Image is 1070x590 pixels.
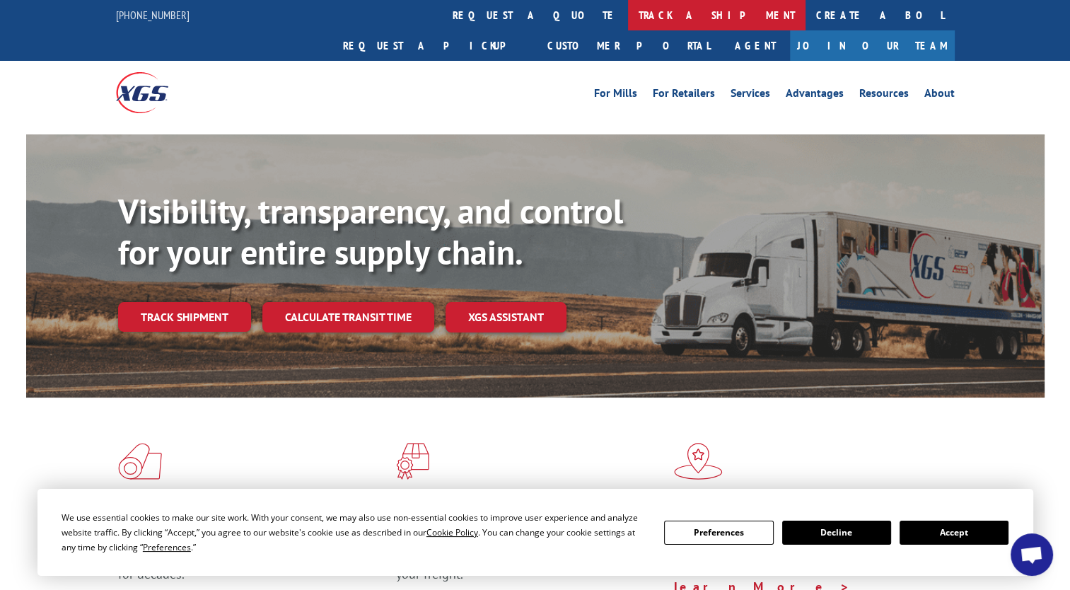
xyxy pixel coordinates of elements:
[426,526,478,538] span: Cookie Policy
[782,521,891,545] button: Decline
[653,88,715,103] a: For Retailers
[731,88,770,103] a: Services
[674,443,723,480] img: xgs-icon-flagship-distribution-model-red
[262,302,434,332] a: Calculate transit time
[786,88,844,103] a: Advantages
[118,302,251,332] a: Track shipment
[118,189,623,274] b: Visibility, transparency, and control for your entire supply chain.
[664,521,773,545] button: Preferences
[118,443,162,480] img: xgs-icon-total-supply-chain-intelligence-red
[924,88,955,103] a: About
[116,8,190,22] a: [PHONE_NUMBER]
[332,30,537,61] a: Request a pickup
[118,532,385,582] span: As an industry carrier of choice, XGS has brought innovation and dedication to flooring logistics...
[594,88,637,103] a: For Mills
[1011,533,1053,576] div: Open chat
[721,30,790,61] a: Agent
[446,302,566,332] a: XGS ASSISTANT
[143,541,191,553] span: Preferences
[859,88,909,103] a: Resources
[900,521,1008,545] button: Accept
[62,510,647,555] div: We use essential cookies to make our site work. With your consent, we may also use non-essential ...
[396,443,429,480] img: xgs-icon-focused-on-flooring-red
[37,489,1033,576] div: Cookie Consent Prompt
[537,30,721,61] a: Customer Portal
[790,30,955,61] a: Join Our Team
